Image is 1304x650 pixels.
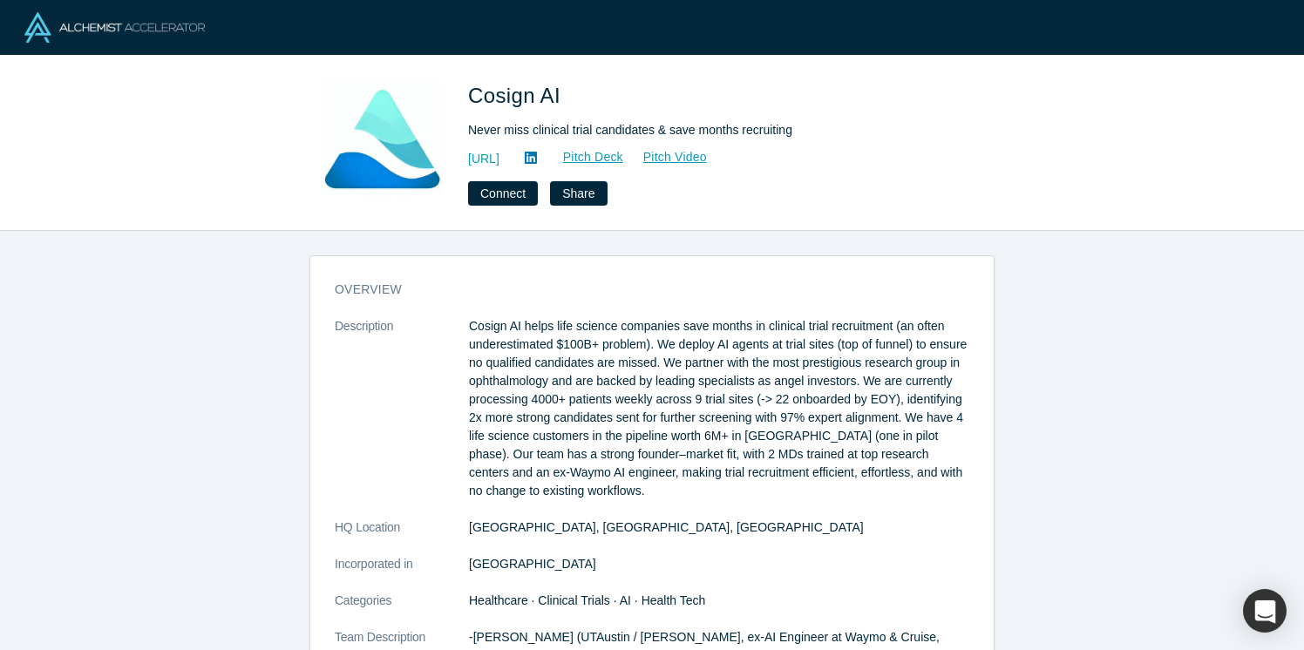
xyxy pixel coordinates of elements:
[469,317,969,500] p: Cosign AI helps life science companies save months in clinical trial recruitment (an often undere...
[468,84,567,107] span: Cosign AI
[469,555,969,573] dd: [GEOGRAPHIC_DATA]
[469,593,705,607] span: Healthcare · Clinical Trials · AI · Health Tech
[335,518,469,555] dt: HQ Location
[469,518,969,537] dd: [GEOGRAPHIC_DATA], [GEOGRAPHIC_DATA], [GEOGRAPHIC_DATA]
[468,181,538,206] button: Connect
[624,147,708,167] a: Pitch Video
[335,317,469,518] dt: Description
[550,181,607,206] button: Share
[24,12,205,43] img: Alchemist Logo
[544,147,624,167] a: Pitch Deck
[335,281,945,299] h3: overview
[335,555,469,592] dt: Incorporated in
[468,121,956,139] div: Never miss clinical trial candidates & save months recruiting
[335,592,469,628] dt: Categories
[468,150,499,168] a: [URL]
[322,80,444,202] img: Cosign AI's Logo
